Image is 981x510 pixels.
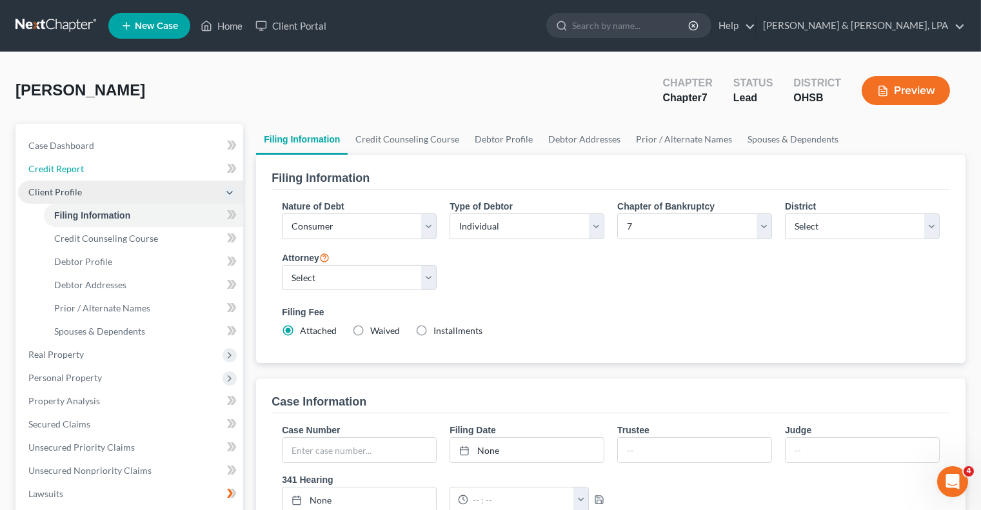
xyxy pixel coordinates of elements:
a: Prior / Alternate Names [44,297,243,320]
span: Installments [433,325,482,336]
label: Attorney [282,250,330,265]
a: Home [194,14,249,37]
a: Case Dashboard [18,134,243,157]
div: OHSB [793,91,841,106]
input: Enter case number... [282,438,436,462]
a: Credit Report [18,157,243,181]
span: Debtor Profile [54,256,112,267]
a: Credit Counseling Course [348,124,467,155]
a: Client Portal [249,14,333,37]
span: Real Property [28,349,84,360]
a: Filing Information [256,124,348,155]
a: Debtor Addresses [540,124,628,155]
span: Filing Information [54,210,130,221]
span: Secured Claims [28,418,90,429]
div: Filing Information [272,170,370,186]
span: Prior / Alternate Names [54,302,150,313]
span: Client Profile [28,186,82,197]
span: Attached [300,325,337,336]
div: Case Information [272,394,366,409]
div: Chapter [662,91,712,106]
a: Debtor Profile [44,250,243,273]
a: Lawsuits [18,482,243,505]
label: Type of Debtor [450,200,513,213]
span: New Case [135,21,178,31]
span: Debtor Addresses [54,279,126,290]
span: Lawsuits [28,488,63,499]
label: Filing Date [450,424,496,437]
input: -- [786,438,939,462]
span: Unsecured Nonpriority Claims [28,465,152,476]
a: Help [712,14,755,37]
a: Filing Information [44,204,243,227]
span: Waived [370,325,400,336]
a: Unsecured Nonpriority Claims [18,459,243,482]
a: Debtor Addresses [44,273,243,297]
input: Search by name... [572,14,690,37]
label: Chapter of Bankruptcy [617,200,715,213]
div: Status [733,76,773,91]
span: Credit Report [28,163,84,174]
a: Property Analysis [18,389,243,413]
label: Trustee [617,424,649,437]
a: [PERSON_NAME] & [PERSON_NAME], LPA [757,14,965,37]
div: Chapter [662,76,712,91]
label: Filing Fee [282,306,940,319]
div: District [793,76,841,91]
a: Spouses & Dependents [44,320,243,343]
label: Case Number [282,424,340,437]
span: Property Analysis [28,395,100,406]
span: Credit Counseling Course [54,233,158,244]
label: Judge [785,424,811,437]
a: None [450,438,604,462]
a: Debtor Profile [467,124,540,155]
span: Personal Property [28,372,102,383]
a: Spouses & Dependents [740,124,846,155]
label: District [785,200,816,213]
div: Lead [733,91,773,106]
a: Prior / Alternate Names [628,124,740,155]
input: -- [618,438,771,462]
span: Spouses & Dependents [54,326,145,337]
a: Credit Counseling Course [44,227,243,250]
iframe: Intercom live chat [937,466,968,497]
label: 341 Hearing [275,473,611,487]
span: 4 [964,466,974,476]
span: 7 [702,92,708,103]
span: Case Dashboard [28,140,94,151]
a: Secured Claims [18,413,243,436]
button: Preview [862,76,950,105]
span: Unsecured Priority Claims [28,442,135,453]
a: Unsecured Priority Claims [18,436,243,459]
span: [PERSON_NAME] [15,81,145,99]
label: Nature of Debt [282,200,344,213]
